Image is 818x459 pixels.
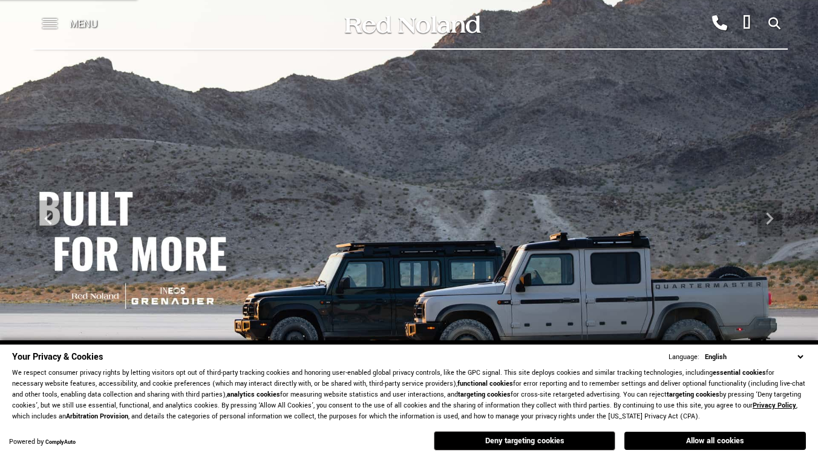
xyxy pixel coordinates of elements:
[667,390,719,399] strong: targeting cookies
[434,431,615,451] button: Deny targeting cookies
[12,368,806,422] p: We respect consumer privacy rights by letting visitors opt out of third-party tracking cookies an...
[36,200,61,237] div: Previous
[45,438,76,446] a: ComplyAuto
[702,351,806,363] select: Language Select
[624,432,806,450] button: Allow all cookies
[713,368,766,377] strong: essential cookies
[458,390,511,399] strong: targeting cookies
[227,390,280,399] strong: analytics cookies
[9,438,76,446] div: Powered by
[12,351,103,363] span: Your Privacy & Cookies
[66,412,128,421] strong: Arbitration Provision
[753,401,796,410] a: Privacy Policy
[757,200,782,237] div: Next
[342,14,482,35] img: Red Noland Auto Group
[457,379,513,388] strong: functional cookies
[669,354,699,361] div: Language:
